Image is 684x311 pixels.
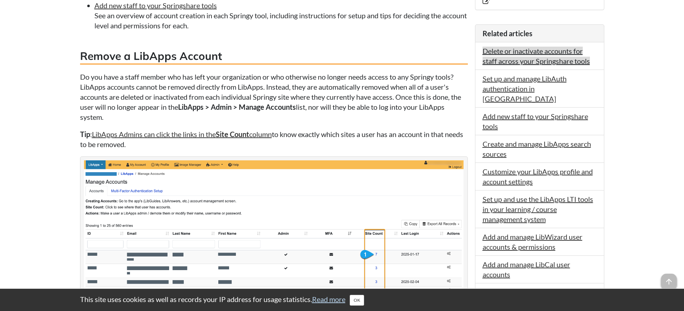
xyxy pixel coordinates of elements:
span: Related articles [483,29,532,38]
a: arrow_upward [661,274,677,283]
button: Close [350,295,364,306]
a: Create and manage LibApps search sources [483,140,591,158]
p: : to know exactly which sites a user has an account in that needs to be removed. [80,129,468,149]
div: This site uses cookies as well as records your IP address for usage statistics. [73,294,611,306]
li: See an overview of account creation in each Springy tool, including instructions for setup and ti... [94,0,468,30]
p: Do you have a staff member who has left your organization or who otherwise no longer needs access... [80,72,468,122]
a: Set up and manage LibAuth authentication in [GEOGRAPHIC_DATA] [483,74,567,103]
strong: Site Count [216,130,249,138]
span: arrow_upward [661,274,677,289]
a: Add new staff to your Springshare tools [94,1,217,10]
a: Set up and use the LibApps LTI tools in your learning / course management system [483,195,593,223]
a: Add and manage LibCal user accounts [483,260,570,279]
strong: Tip [80,130,90,138]
a: Read more [312,295,345,303]
a: Customize your LibApps profile and account settings [483,167,593,186]
a: Delete or inactivate accounts for staff across your Springshare tools [483,47,590,65]
a: Add new staff to your Springshare tools [483,112,588,131]
h3: Remove a LibApps Account [80,48,468,65]
a: LibApps Admins can click the links in theSite Countcolumn [92,130,272,138]
a: Add and manage LibWizard user accounts & permissions [483,232,582,251]
strong: LibApps > Admin > Manage Accounts [178,103,296,111]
